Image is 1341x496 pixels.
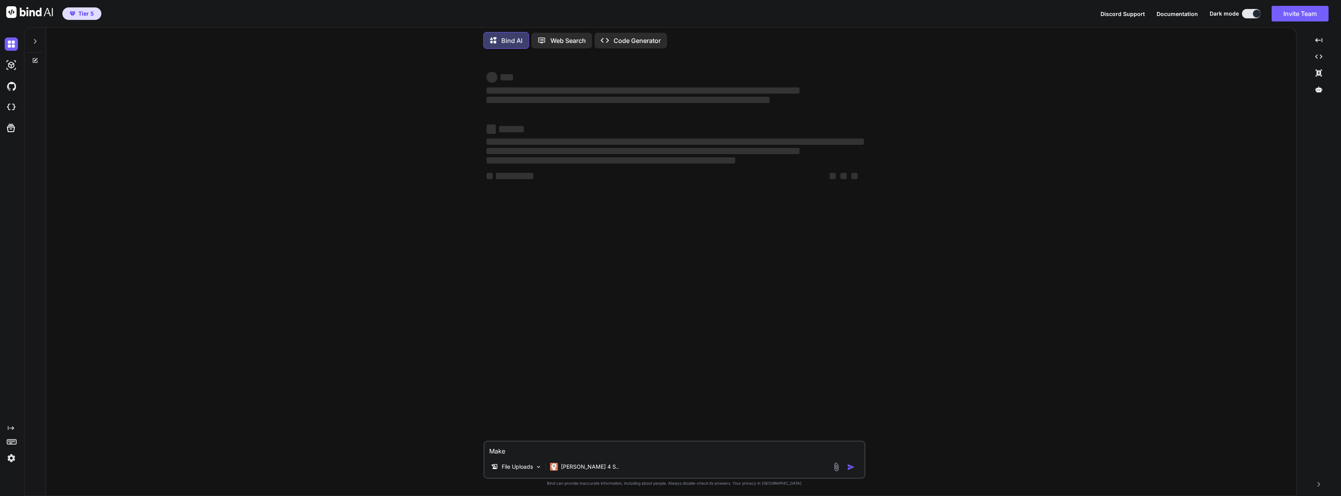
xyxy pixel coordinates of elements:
[499,126,524,132] span: ‌
[487,139,864,145] span: ‌
[487,148,800,154] span: ‌
[485,442,864,456] textarea: Make
[1157,10,1198,18] button: Documentation
[501,74,513,80] span: ‌
[5,37,18,51] img: darkChat
[62,7,101,20] button: premiumTier 5
[832,462,841,471] img: attachment
[70,11,75,16] img: premium
[501,36,522,45] p: Bind AI
[550,36,586,45] p: Web Search
[6,6,53,18] img: Bind AI
[561,463,619,471] p: [PERSON_NAME] 4 S..
[1272,6,1329,21] button: Invite Team
[851,173,858,179] span: ‌
[5,80,18,93] img: githubDark
[487,87,800,94] span: ‌
[830,173,836,179] span: ‌
[487,157,736,164] span: ‌
[1100,11,1145,17] span: Discord Support
[614,36,661,45] p: Code Generator
[550,463,558,471] img: Claude 4 Sonnet
[840,173,847,179] span: ‌
[5,59,18,72] img: darkAi-studio
[847,463,855,471] img: icon
[535,464,542,470] img: Pick Models
[78,10,94,18] span: Tier 5
[1100,10,1145,18] button: Discord Support
[1210,10,1239,18] span: Dark mode
[487,124,496,134] span: ‌
[496,173,533,179] span: ‌
[502,463,533,471] p: File Uploads
[483,480,865,486] p: Bind can provide inaccurate information, including about people. Always double-check its answers....
[487,173,493,179] span: ‌
[487,72,497,83] span: ‌
[5,101,18,114] img: cloudideIcon
[487,97,770,103] span: ‌
[1157,11,1198,17] span: Documentation
[5,452,18,465] img: settings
